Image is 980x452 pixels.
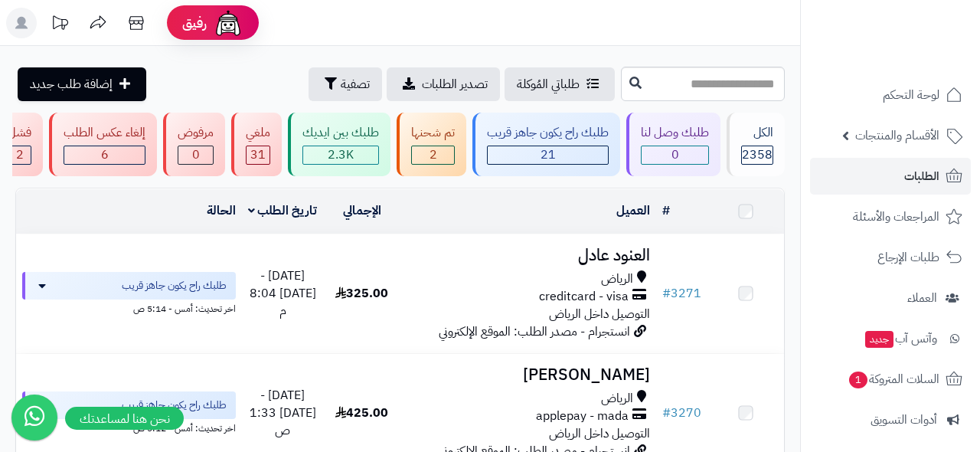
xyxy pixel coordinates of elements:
a: وآتس آبجديد [810,320,971,357]
span: أدوات التسويق [871,409,937,431]
a: أدوات التسويق [810,401,971,438]
span: 2 [16,146,24,164]
div: اخر تحديث: أمس - 5:14 ص [22,300,236,316]
a: الطلبات [810,158,971,195]
span: إضافة طلب جديد [30,75,113,93]
span: 21 [541,146,556,164]
span: # [662,284,671,303]
span: لوحة التحكم [883,84,939,106]
span: creditcard - visa [539,288,629,306]
span: الرياض [601,270,633,288]
span: 1 [849,372,867,388]
div: 21 [488,146,608,164]
span: الطلبات [904,165,939,187]
span: طلبات الإرجاع [877,247,939,268]
span: 31 [250,146,266,164]
a: # [662,201,670,220]
h3: [PERSON_NAME] [407,366,650,384]
span: المراجعات والأسئلة [853,206,939,228]
a: طلبك وصل لنا 0 [623,113,724,176]
span: الرياض [601,390,633,408]
a: المراجعات والأسئلة [810,198,971,235]
a: تصدير الطلبات [387,67,500,101]
a: الإجمالي [343,201,381,220]
div: 6 [64,146,145,164]
a: الكل2358 [724,113,788,176]
a: مرفوض 0 [160,113,228,176]
a: العملاء [810,280,971,316]
span: طلباتي المُوكلة [517,75,580,93]
span: انستجرام - مصدر الطلب: الموقع الإلكتروني [439,323,630,341]
span: تصفية [341,75,370,93]
a: طلبك بين ايديك 2.3K [285,113,394,176]
div: 0 [642,146,708,164]
a: #3271 [662,284,701,303]
div: الكل [741,124,773,142]
a: إضافة طلب جديد [18,67,146,101]
a: الحالة [207,201,236,220]
span: وآتس آب [864,328,937,349]
div: 31 [247,146,269,164]
a: طلبك راح يكون جاهز قريب 21 [469,113,623,176]
span: جديد [865,331,893,348]
span: 6 [101,146,109,164]
div: مرفوض [178,124,214,142]
a: طلبات الإرجاع [810,239,971,276]
div: إلغاء عكس الطلب [64,124,145,142]
div: 2 [412,146,454,164]
a: لوحة التحكم [810,77,971,113]
a: ملغي 31 [228,113,285,176]
span: التوصيل داخل الرياض [549,305,650,323]
img: logo-2.png [876,41,965,74]
img: ai-face.png [213,8,243,38]
button: تصفية [309,67,382,101]
a: العميل [616,201,650,220]
span: applepay - mada [536,408,629,425]
span: # [662,404,671,422]
div: فشل [8,124,31,142]
a: تاريخ الطلب [248,201,318,220]
a: السلات المتروكة1 [810,361,971,398]
span: التوصيل داخل الرياض [549,424,650,443]
span: 325.00 [335,284,388,303]
span: [DATE] - [DATE] 8:04 م [250,267,316,320]
span: 2.3K [328,146,354,164]
div: 2 [8,146,31,164]
div: تم شحنها [411,124,455,142]
div: طلبك وصل لنا [641,124,709,142]
div: ملغي [246,124,270,142]
span: الأقسام والمنتجات [855,125,939,146]
span: طلبك راح يكون جاهز قريب [122,398,227,413]
span: 425.00 [335,404,388,422]
span: تصدير الطلبات [422,75,488,93]
span: 2 [430,146,437,164]
div: 2282 [303,146,378,164]
h3: العنود عادل [407,247,650,264]
a: طلباتي المُوكلة [505,67,615,101]
a: إلغاء عكس الطلب 6 [46,113,160,176]
span: 0 [671,146,679,164]
div: طلبك بين ايديك [302,124,379,142]
a: تم شحنها 2 [394,113,469,176]
span: 0 [192,146,200,164]
span: [DATE] - [DATE] 1:33 ص [250,386,316,440]
div: طلبك راح يكون جاهز قريب [487,124,609,142]
span: 2358 [742,146,773,164]
span: رفيق [182,14,207,32]
span: العملاء [907,287,937,309]
span: السلات المتروكة [848,368,939,390]
a: #3270 [662,404,701,422]
a: تحديثات المنصة [41,8,79,42]
span: طلبك راح يكون جاهز قريب [122,278,227,293]
div: 0 [178,146,213,164]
